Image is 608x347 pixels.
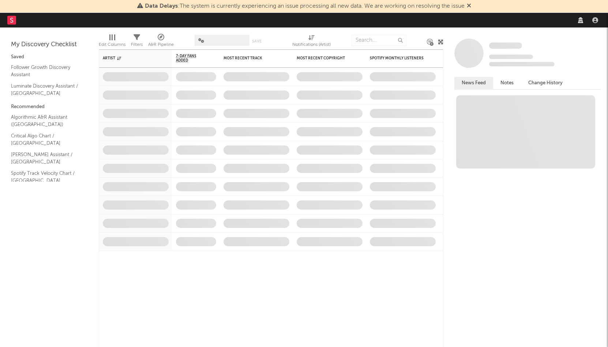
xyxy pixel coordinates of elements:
[145,3,178,9] span: Data Delays
[292,40,331,49] div: Notifications (Artist)
[148,31,174,52] div: A&R Pipeline
[11,40,88,49] div: My Discovery Checklist
[145,3,465,9] span: : The system is currently experiencing an issue processing all new data. We are working on resolv...
[352,35,406,46] input: Search...
[493,77,521,89] button: Notes
[11,103,88,111] div: Recommended
[11,63,80,78] a: Follower Growth Discovery Assistant
[454,77,493,89] button: News Feed
[148,40,174,49] div: A&R Pipeline
[131,31,143,52] div: Filters
[489,62,555,66] span: 0 fans last week
[11,82,80,97] a: Luminate Discovery Assistant / [GEOGRAPHIC_DATA]
[11,169,80,184] a: Spotify Track Velocity Chart / [GEOGRAPHIC_DATA]
[11,113,80,128] a: Algorithmic A&R Assistant ([GEOGRAPHIC_DATA])
[252,39,262,43] button: Save
[103,56,158,60] div: Artist
[99,40,125,49] div: Edit Columns
[297,56,352,60] div: Most Recent Copyright
[131,40,143,49] div: Filters
[224,56,278,60] div: Most Recent Track
[489,55,533,59] span: Tracking Since: [DATE]
[11,53,88,62] div: Saved
[176,54,205,63] span: 7-Day Fans Added
[489,42,522,49] a: Some Artist
[370,56,425,60] div: Spotify Monthly Listeners
[292,31,331,52] div: Notifications (Artist)
[11,151,80,166] a: [PERSON_NAME] Assistant / [GEOGRAPHIC_DATA]
[99,31,125,52] div: Edit Columns
[467,3,471,9] span: Dismiss
[521,77,570,89] button: Change History
[11,132,80,147] a: Critical Algo Chart / [GEOGRAPHIC_DATA]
